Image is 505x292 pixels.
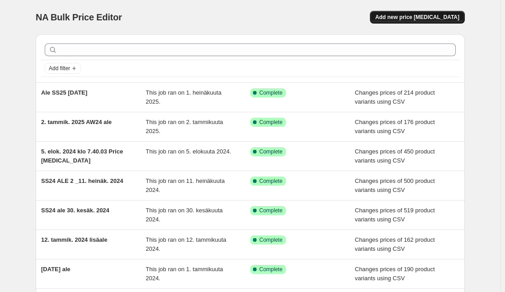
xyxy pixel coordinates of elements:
span: Changes prices of 450 product variants using CSV [355,148,435,164]
span: NA Bulk Price Editor [36,12,122,22]
span: Complete [259,119,282,126]
span: SS24 ALE 2 _11. heinäk. 2024 [41,177,123,184]
span: [DATE] ale [41,266,70,273]
span: Complete [259,89,282,96]
span: SS24 ale 30. kesäk. 2024 [41,207,109,214]
span: This job ran on 11. heinäkuuta 2024. [146,177,225,193]
span: This job ran on 12. tammikuuta 2024. [146,236,226,252]
span: This job ran on 5. elokuuta 2024. [146,148,231,155]
button: Add new price [MEDICAL_DATA] [370,11,465,24]
span: Changes prices of 214 product variants using CSV [355,89,435,105]
span: Complete [259,177,282,185]
span: Complete [259,236,282,244]
span: Add filter [49,65,70,72]
span: This job ran on 30. kesäkuuta 2024. [146,207,223,223]
span: 5. elok. 2024 klo 7.40.03 Price [MEDICAL_DATA] [41,148,123,164]
span: 2. tammik. 2025 AW24 ale [41,119,112,125]
span: Changes prices of 162 product variants using CSV [355,236,435,252]
span: Changes prices of 176 product variants using CSV [355,119,435,134]
span: Add new price [MEDICAL_DATA] [375,14,459,21]
span: Ale SS25 [DATE] [41,89,87,96]
span: Changes prices of 500 product variants using CSV [355,177,435,193]
span: Complete [259,207,282,214]
span: This job ran on 1. tammikuuta 2024. [146,266,223,282]
span: Changes prices of 190 product variants using CSV [355,266,435,282]
span: Changes prices of 519 product variants using CSV [355,207,435,223]
span: This job ran on 1. heinäkuuta 2025. [146,89,222,105]
span: Complete [259,266,282,273]
button: Add filter [45,63,81,74]
span: 12. tammik. 2024 lisäale [41,236,108,243]
span: This job ran on 2. tammikuuta 2025. [146,119,223,134]
span: Complete [259,148,282,155]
